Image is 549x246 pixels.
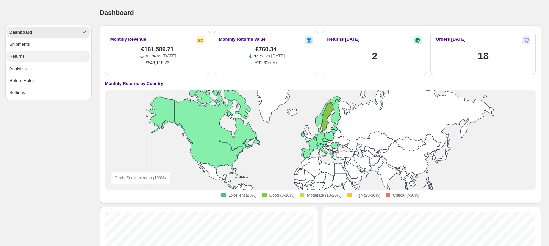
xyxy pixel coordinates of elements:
button: Settings [7,87,90,98]
div: Returns [9,53,25,60]
span: 97.7% [254,54,264,58]
p: vs [DATE] [157,53,176,59]
button: Return Rules [7,75,90,86]
span: Critical (>30%) [393,193,419,198]
div: Settings [9,89,25,96]
div: Dashboard [9,29,32,36]
div: Analytics [9,65,27,72]
span: Good (3-10%) [269,193,294,198]
h4: Monthly Returns by Country [105,80,163,87]
h2: Orders [DATE] [436,36,465,43]
h2: Monthly Returns Value [219,36,266,43]
span: Excellent (≤3%) [229,193,257,198]
span: €760.34 [255,46,277,53]
span: 70.5% [145,54,156,58]
h1: 2 [372,49,377,63]
span: €548,118.23 [146,59,169,66]
span: €161,589.71 [141,46,174,53]
h1: 18 [477,49,489,63]
span: Dashboard [100,9,134,16]
span: High (20-30%) [355,193,380,198]
h2: Returns [DATE] [327,36,359,43]
span: €32,620.70 [255,59,277,66]
button: Dashboard [7,27,90,38]
div: Cmd + Scroll to zoom ( 100 %) [110,172,170,184]
div: Shipments [9,41,30,48]
span: Moderate (10-20%) [307,193,341,198]
p: vs [DATE] [266,53,285,59]
button: Analytics [7,63,90,74]
button: Shipments [7,39,90,50]
button: Returns [7,51,90,62]
h2: Monthly Revenue [110,36,146,43]
div: Return Rules [9,77,35,84]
